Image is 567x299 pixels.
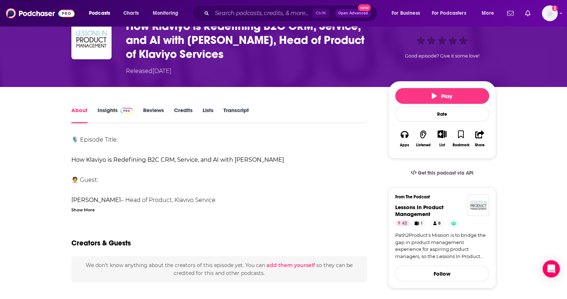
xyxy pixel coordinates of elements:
a: About [71,107,88,123]
button: open menu [477,8,503,19]
img: Podchaser - Follow, Share and Rate Podcasts [6,6,75,20]
span: Charts [123,8,139,18]
span: For Podcasters [432,8,466,18]
div: Listened [416,143,431,147]
a: Path2Product's Mission is to bridge the gap in product management experience for aspiring product... [395,232,489,260]
a: 1 [411,220,425,226]
div: Show More ButtonList [433,125,451,152]
span: Good episode? Give it some love! [405,53,479,59]
span: 42 [402,220,407,227]
button: Listened [414,125,433,152]
div: Open Intercom Messenger [543,260,560,277]
a: Show notifications dropdown [504,7,516,19]
svg: Add a profile image [552,5,558,11]
span: Ctrl K [312,9,329,18]
div: Search podcasts, credits, & more... [199,5,384,22]
img: Lessons In Product Management [468,194,489,216]
a: InsightsPodchaser Pro [98,107,133,123]
button: open menu [427,8,477,19]
img: User Profile [542,5,558,21]
h1: How Klaviyo is Redefining B2C CRM, Service, and AI with Grant Deken, Head of Product of Klaviyo S... [126,19,377,61]
span: New [358,4,371,11]
span: 1 [421,220,422,227]
a: Reviews [143,107,164,123]
a: Get this podcast via API [405,164,479,182]
div: Share [475,143,485,147]
a: Charts [119,8,143,19]
span: Play [432,93,452,100]
button: Play [395,88,489,104]
span: Open Advanced [338,11,368,15]
button: open menu [84,8,119,19]
a: 42 [395,220,410,226]
div: Apps [400,143,409,147]
button: Share [470,125,489,152]
span: More [482,8,494,18]
strong: [PERSON_NAME] [71,197,121,203]
span: Podcasts [89,8,110,18]
button: Apps [395,125,414,152]
span: Get this podcast via API [418,170,473,176]
button: Show More Button [435,130,449,138]
button: Open AdvancedNew [335,9,371,18]
span: Logged in as YiyanWang [542,5,558,21]
span: We don't know anything about the creators of this episode yet . You can so they can be credited f... [86,262,353,276]
a: Credits [174,107,192,123]
a: Lessons In Product Management [395,204,444,217]
span: For Business [392,8,420,18]
button: add them yourself [266,262,315,268]
h2: Creators & Guests [71,239,131,248]
img: Podchaser Pro [121,108,133,114]
img: How Klaviyo is Redefining B2C CRM, Service, and AI with Grant Deken, Head of Product of Klaviyo S... [71,19,112,59]
button: Show profile menu [542,5,558,21]
button: open menu [387,8,429,19]
div: List [439,143,445,147]
span: 8 [438,220,441,227]
div: Bookmark [452,143,469,147]
div: Released [DATE] [126,67,171,75]
h3: From The Podcast [395,194,483,199]
button: Bookmark [452,125,470,152]
button: Follow [395,266,489,281]
button: open menu [148,8,188,19]
span: Monitoring [153,8,178,18]
strong: How Klaviyo is Redefining B2C CRM, Service, and AI with [PERSON_NAME] [71,156,284,163]
a: Lists [202,107,213,123]
a: Transcript [223,107,249,123]
div: Rate [395,107,489,121]
input: Search podcasts, credits, & more... [212,8,312,19]
a: 8 [430,220,444,226]
a: Show notifications dropdown [522,7,533,19]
